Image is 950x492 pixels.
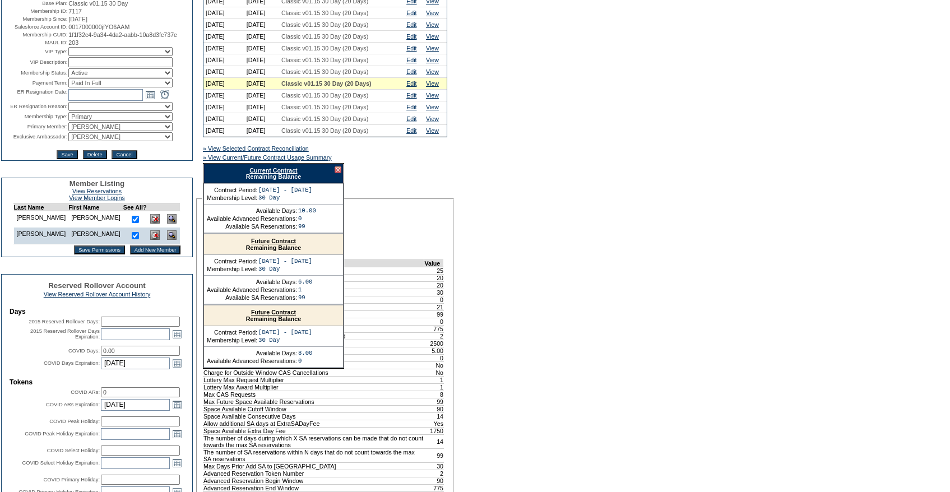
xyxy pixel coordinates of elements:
[3,102,67,111] td: ER Resignation Reason:
[406,92,416,99] a: Edit
[203,125,244,137] td: [DATE]
[298,294,313,301] td: 99
[426,33,439,40] a: View
[207,223,297,230] td: Available SA Reservations:
[57,150,77,159] input: Save
[424,354,444,361] td: 0
[44,291,151,298] a: View Reserved Rollover Account History
[406,68,416,75] a: Edit
[68,31,177,38] span: 1f1f32c4-9a34-4da2-aabb-10a8d3fc737e
[203,54,244,66] td: [DATE]
[203,405,424,412] td: Space Available Cutoff Window
[298,207,316,214] td: 10.00
[3,78,67,87] td: Payment Term:
[281,68,368,75] span: Classic v01.15 30 Day (20 Days)
[244,78,279,90] td: [DATE]
[426,57,439,63] a: View
[424,383,444,391] td: 1
[203,7,244,19] td: [DATE]
[207,329,257,336] td: Contract Period:
[203,448,424,462] td: The number of SA reservations within N days that do not count towards the max SA reservations
[258,187,312,193] td: [DATE] - [DATE]
[22,460,100,466] label: COVID Select Holiday Expiration:
[207,194,257,201] td: Membership Level:
[424,369,444,376] td: No
[203,78,244,90] td: [DATE]
[203,66,244,78] td: [DATE]
[44,360,100,366] label: COVID Days Expiration:
[207,266,257,272] td: Membership Level:
[281,104,368,110] span: Classic v01.15 30 Day (20 Days)
[424,412,444,420] td: 14
[203,164,344,183] div: Remaining Balance
[424,340,444,347] td: 2500
[207,286,297,293] td: Available Advanced Reservations:
[424,361,444,369] td: No
[167,214,177,224] img: View Dashboard
[424,462,444,470] td: 30
[424,303,444,310] td: 21
[281,115,368,122] span: Classic v01.15 30 Day (20 Days)
[298,286,313,293] td: 1
[251,238,296,244] a: Future Contract
[204,305,343,326] div: Remaining Balance
[281,21,368,28] span: Classic v01.15 30 Day (20 Days)
[203,31,244,43] td: [DATE]
[406,57,416,63] a: Edit
[3,39,67,46] td: MAUL ID:
[424,318,444,325] td: 0
[203,477,424,484] td: Advanced Reservation Begin Window
[68,204,123,211] td: First Name
[159,89,171,101] a: Open the time view popup.
[203,398,424,405] td: Max Future Space Available Reservations
[298,279,313,285] td: 6.00
[123,204,147,211] td: See All?
[424,484,444,491] td: 775
[281,80,372,87] span: Classic v01.15 30 Day (20 Days)
[30,328,100,340] label: 2015 Reserved Rollover Days Expiration:
[171,357,183,369] a: Open the calendar popup.
[3,68,67,77] td: Membership Status:
[13,211,68,228] td: [PERSON_NAME]
[3,89,67,101] td: ER Resignation Date:
[281,45,368,52] span: Classic v01.15 30 Day (20 Days)
[244,43,279,54] td: [DATE]
[207,279,297,285] td: Available Days:
[68,8,82,15] span: 7117
[203,391,424,398] td: Max CAS Requests
[203,383,424,391] td: Lottery Max Award Multiplier
[426,115,439,122] a: View
[298,223,316,230] td: 99
[258,337,312,344] td: 30 Day
[244,101,279,113] td: [DATE]
[207,258,257,264] td: Contract Period:
[281,92,368,99] span: Classic v01.15 30 Day (20 Days)
[3,47,67,56] td: VIP Type:
[406,127,416,134] a: Edit
[171,428,183,440] a: Open the calendar popup.
[204,234,343,255] div: Remaining Balance
[424,448,444,462] td: 99
[25,431,100,437] label: COVID Peak Holiday Expiration:
[203,412,424,420] td: Space Available Consecutive Days
[150,214,160,224] img: Delete
[244,113,279,125] td: [DATE]
[406,10,416,16] a: Edit
[298,215,316,222] td: 0
[406,115,416,122] a: Edit
[3,57,67,67] td: VIP Description:
[10,308,184,315] td: Days
[203,90,244,101] td: [DATE]
[203,484,424,491] td: Advanced Reservation End Window
[424,391,444,398] td: 8
[281,127,368,134] span: Classic v01.15 30 Day (20 Days)
[426,45,439,52] a: View
[244,66,279,78] td: [DATE]
[3,24,67,30] td: Salesforce Account ID:
[424,398,444,405] td: 99
[203,427,424,434] td: Space Available Extra Day Fee
[424,405,444,412] td: 90
[3,16,67,22] td: Membership Since:
[3,132,67,141] td: Exclusive Ambassador:
[3,112,67,121] td: Membership Type:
